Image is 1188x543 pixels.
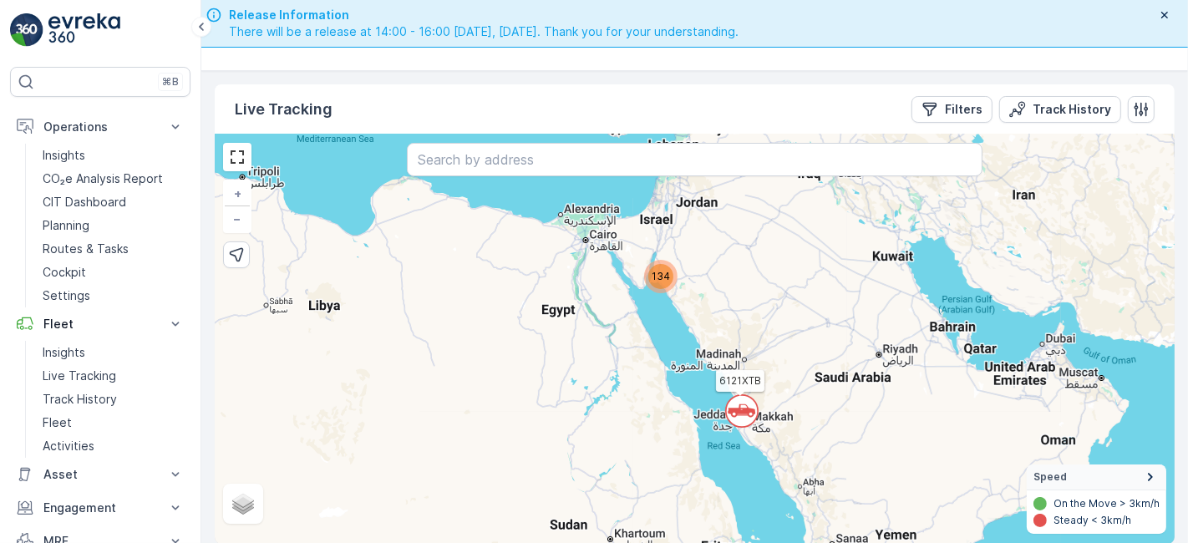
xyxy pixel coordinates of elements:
[43,194,126,211] p: CIT Dashboard
[10,110,190,144] button: Operations
[36,167,190,190] a: CO₂e Analysis Report
[725,394,759,428] svg: `
[43,391,117,408] p: Track History
[36,388,190,411] a: Track History
[235,98,333,121] p: Live Tracking
[43,344,85,361] p: Insights
[1033,101,1111,118] p: Track History
[225,206,250,231] a: Zoom Out
[36,341,190,364] a: Insights
[225,485,261,522] a: Layers
[43,466,157,483] p: Asset
[43,217,89,234] p: Planning
[36,411,190,434] a: Fleet
[225,145,250,170] a: View Fullscreen
[36,190,190,214] a: CIT Dashboard
[229,23,739,40] span: There will be a release at 14:00 - 16:00 [DATE], [DATE]. Thank you for your understanding.
[43,241,129,257] p: Routes & Tasks
[407,143,982,176] input: Search by address
[10,491,190,525] button: Engagement
[10,13,43,47] img: logo
[162,75,179,89] p: ⌘B
[36,364,190,388] a: Live Tracking
[1033,470,1067,484] span: Speed
[36,261,190,284] a: Cockpit
[36,284,190,307] a: Settings
[43,287,90,304] p: Settings
[911,96,993,123] button: Filters
[999,96,1121,123] button: Track History
[229,7,739,23] span: Release Information
[10,458,190,491] button: Asset
[945,101,982,118] p: Filters
[644,260,678,293] div: 134
[43,119,157,135] p: Operations
[36,434,190,458] a: Activities
[725,394,747,419] div: `
[43,316,157,332] p: Fleet
[43,438,94,454] p: Activities
[43,414,72,431] p: Fleet
[43,264,86,281] p: Cockpit
[234,186,241,200] span: +
[1053,497,1160,510] p: On the Move > 3km/h
[48,13,120,47] img: logo_light-DOdMpM7g.png
[10,307,190,341] button: Fleet
[234,211,242,226] span: −
[36,237,190,261] a: Routes & Tasks
[43,170,163,187] p: CO₂e Analysis Report
[1027,464,1166,490] summary: Speed
[1053,514,1131,527] p: Steady < 3km/h
[36,144,190,167] a: Insights
[43,500,157,516] p: Engagement
[225,181,250,206] a: Zoom In
[43,368,116,384] p: Live Tracking
[652,270,670,282] span: 134
[43,147,85,164] p: Insights
[36,214,190,237] a: Planning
